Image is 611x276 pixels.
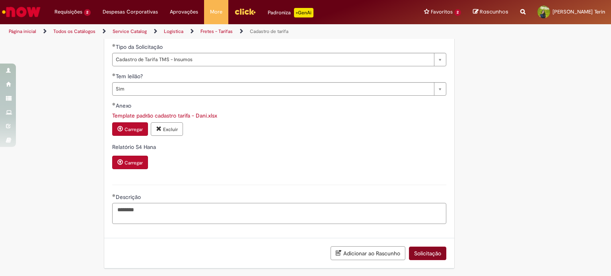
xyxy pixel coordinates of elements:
[112,73,116,76] span: Obrigatório Preenchido
[112,112,217,119] a: Download de Template padrão cadastro tarifa - Dani.xlsx
[112,203,446,224] textarea: Descrição
[250,28,288,35] a: Cadastro de tarifa
[234,6,256,17] img: click_logo_yellow_360x200.png
[480,8,508,15] span: Rascunhos
[53,28,95,35] a: Todos os Catálogos
[84,9,91,16] span: 2
[163,126,178,133] small: Excluir
[112,143,158,151] span: Relatório S4 Hana
[431,8,453,16] span: Favoritos
[116,53,430,66] span: Cadastro de Tarifa TMS - Insumos
[112,156,148,169] button: Carregar anexo de Relatório S4 Hana
[112,102,116,106] span: Obrigatório Preenchido
[116,193,142,201] span: Descrição
[112,194,116,197] span: Obrigatório Preenchido
[116,43,164,50] span: Tipo da Solicitação
[200,28,233,35] a: Fretes - Tarifas
[151,122,183,136] button: Excluir anexo Template padrão cadastro tarifa - Dani.xlsx
[113,28,147,35] a: Service Catalog
[6,24,401,39] ul: Trilhas de página
[294,8,313,17] p: +GenAi
[164,28,183,35] a: Logistica
[454,9,461,16] span: 2
[54,8,82,16] span: Requisições
[125,126,143,133] small: Carregar
[116,83,430,95] span: Sim
[268,8,313,17] div: Padroniza
[112,44,116,47] span: Obrigatório Preenchido
[9,28,36,35] a: Página inicial
[409,247,446,260] button: Solicitação
[170,8,198,16] span: Aprovações
[473,8,508,16] a: Rascunhos
[116,73,144,80] span: Tem leilão?
[553,8,605,15] span: [PERSON_NAME] Terin
[116,102,133,109] span: Anexo
[112,122,148,136] button: Carregar anexo de Anexo Required
[103,8,158,16] span: Despesas Corporativas
[331,246,405,260] button: Adicionar ao Rascunho
[210,8,222,16] span: More
[125,160,143,166] small: Carregar
[1,4,42,20] img: ServiceNow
